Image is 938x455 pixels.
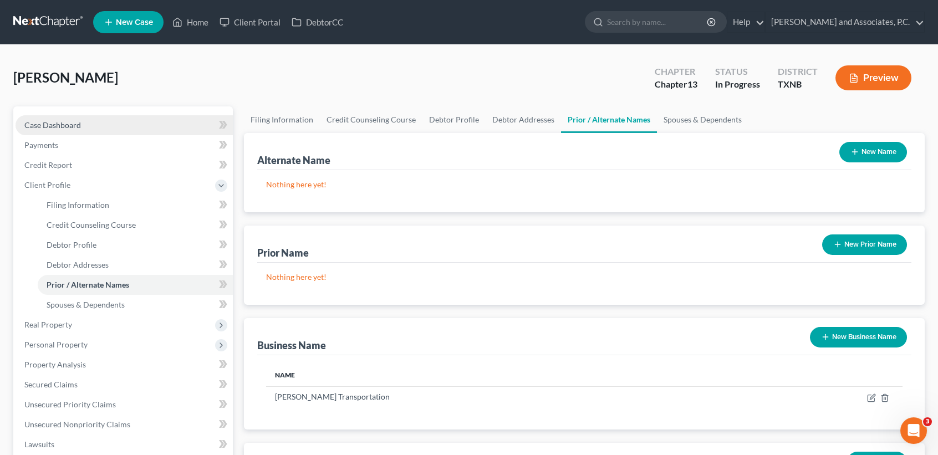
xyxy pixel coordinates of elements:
span: Secured Claims [24,380,78,389]
span: Debtor Addresses [47,260,109,269]
div: Alternate Name [257,154,330,167]
div: Business Name [257,339,326,352]
span: Client Profile [24,180,70,190]
span: [PERSON_NAME] [13,69,118,85]
td: [PERSON_NAME] Transportation [266,386,743,407]
a: Lawsuits [16,434,233,454]
span: Unsecured Nonpriority Claims [24,420,130,429]
a: Filing Information [38,195,233,215]
span: Property Analysis [24,360,86,369]
span: Real Property [24,320,72,329]
span: Case Dashboard [24,120,81,130]
a: Home [167,12,214,32]
button: Preview [835,65,911,90]
a: Credit Counseling Course [320,106,422,133]
th: Name [266,364,743,386]
div: Chapter [655,78,697,91]
span: Payments [24,140,58,150]
span: Prior / Alternate Names [47,280,129,289]
span: Lawsuits [24,439,54,449]
a: Debtor Profile [38,235,233,255]
a: Filing Information [244,106,320,133]
a: Help [727,12,764,32]
a: DebtorCC [286,12,349,32]
input: Search by name... [607,12,708,32]
span: Unsecured Priority Claims [24,400,116,409]
a: Case Dashboard [16,115,233,135]
span: New Case [116,18,153,27]
div: TXNB [778,78,818,91]
div: Status [715,65,760,78]
a: Debtor Addresses [486,106,561,133]
a: Debtor Addresses [38,255,233,275]
span: Credit Report [24,160,72,170]
button: New Business Name [810,327,907,347]
p: Nothing here yet! [266,179,903,190]
span: Credit Counseling Course [47,220,136,229]
a: Credit Counseling Course [38,215,233,235]
button: New Prior Name [822,234,907,255]
div: Chapter [655,65,697,78]
a: Debtor Profile [422,106,486,133]
p: Nothing here yet! [266,272,903,283]
span: Debtor Profile [47,240,96,249]
span: Personal Property [24,340,88,349]
div: Prior Name [257,246,309,259]
iframe: Intercom live chat [900,417,927,444]
a: Prior / Alternate Names [561,106,657,133]
a: Client Portal [214,12,286,32]
div: District [778,65,818,78]
a: Spouses & Dependents [38,295,233,315]
div: In Progress [715,78,760,91]
a: Unsecured Nonpriority Claims [16,415,233,434]
a: Unsecured Priority Claims [16,395,233,415]
span: Filing Information [47,200,109,209]
span: Spouses & Dependents [47,300,125,309]
a: [PERSON_NAME] and Associates, P.C. [766,12,924,32]
a: Spouses & Dependents [657,106,748,133]
button: New Name [839,142,907,162]
span: 13 [687,79,697,89]
a: Credit Report [16,155,233,175]
a: Prior / Alternate Names [38,275,233,295]
a: Payments [16,135,233,155]
a: Secured Claims [16,375,233,395]
a: Property Analysis [16,355,233,375]
span: 3 [923,417,932,426]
